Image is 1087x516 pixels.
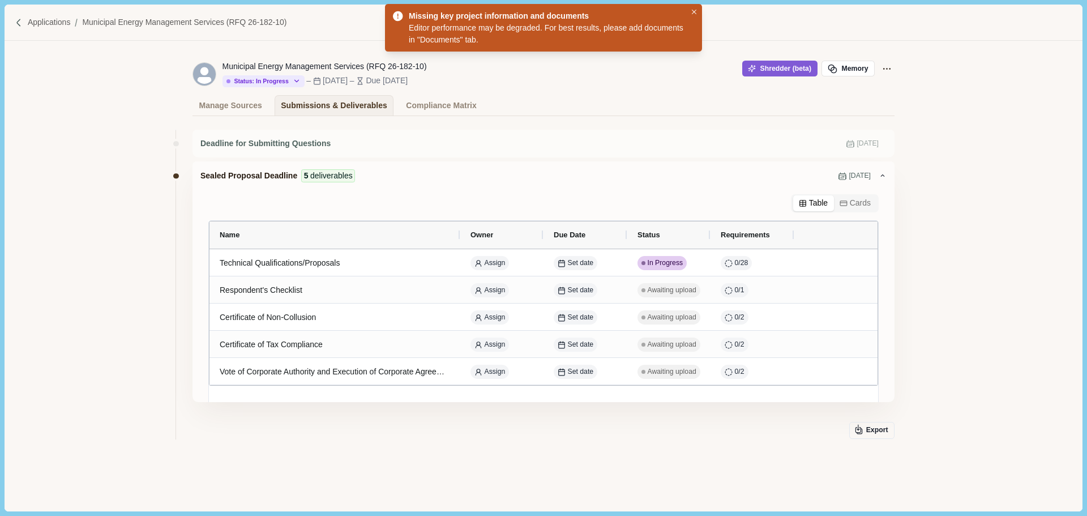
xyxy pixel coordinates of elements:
div: – [306,75,311,87]
img: Forward slash icon [70,18,82,28]
span: [DATE] [857,139,879,149]
span: 0 / 1 [735,285,744,296]
span: Set date [568,313,594,323]
div: Vote of Corporate Authority and Execution of Corporate Agreements [220,361,450,383]
span: Status [637,231,660,239]
span: Set date [568,340,594,350]
a: Manage Sources [192,95,268,116]
svg: avatar [193,63,216,86]
span: Assign [485,313,506,323]
span: Awaiting upload [648,367,696,377]
a: Compliance Matrix [400,95,483,116]
div: Municipal Energy Management Services (RFQ 26-182-10) [222,61,427,73]
div: Editor performance may be degraded. For best results, please add documents in "Documents" tab. [409,22,686,46]
div: – [350,75,354,87]
div: Compliance Matrix [406,96,476,116]
div: Submissions & Deliverables [281,96,387,116]
span: Assign [485,340,506,350]
span: Deadline for Submitting Questions [200,138,331,150]
span: 0 / 2 [735,340,744,350]
span: Assign [485,258,506,268]
button: Cards [834,195,877,211]
button: Shredder (beta) [742,61,818,76]
span: Owner [470,231,493,239]
div: Manage Sources [199,96,262,116]
button: Assign [470,256,509,270]
div: Certificate of Non-Collusion [220,306,450,329]
button: Set date [554,310,597,325]
span: Awaiting upload [648,313,696,323]
span: 5 [304,170,309,182]
button: Status: In Progress [222,75,305,87]
button: Application Actions [879,61,895,76]
div: Missing key project information and documents [409,10,682,22]
span: Set date [568,285,594,296]
button: Set date [554,338,597,352]
button: Assign [470,338,509,352]
button: Set date [554,256,597,270]
span: Sealed Proposal Deadline [200,170,297,182]
button: Assign [470,310,509,325]
button: Assign [470,283,509,297]
span: Set date [568,258,594,268]
span: 0 / 2 [735,313,744,323]
span: Awaiting upload [648,340,696,350]
button: Table [793,195,834,211]
a: Municipal Energy Management Services (RFQ 26-182-10) [82,16,286,28]
div: Status: In Progress [226,78,289,85]
a: Submissions & Deliverables [275,95,394,116]
button: Set date [554,365,597,379]
span: Assign [485,367,506,377]
a: Applications [28,16,71,28]
span: Set date [568,367,594,377]
span: In Progress [648,258,683,268]
span: 0 / 28 [735,258,748,268]
button: Assign [470,365,509,379]
button: Memory [821,61,875,76]
span: Assign [485,285,506,296]
span: Requirements [721,231,770,239]
span: Awaiting upload [648,285,696,296]
div: [DATE] [323,75,348,87]
div: Respondent's Checklist [220,279,450,301]
span: [DATE] [849,171,871,181]
div: Certificate of Tax Compliance [220,334,450,356]
span: Name [220,231,239,239]
button: Set date [554,283,597,297]
button: Export [849,422,895,439]
span: 0 / 2 [735,367,744,377]
button: Close [688,6,700,18]
img: Forward slash icon [14,18,24,28]
span: Due Date [554,231,585,239]
div: Due [DATE] [366,75,408,87]
div: Technical Qualifications/Proposals [220,252,450,274]
span: deliverables [310,170,353,182]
